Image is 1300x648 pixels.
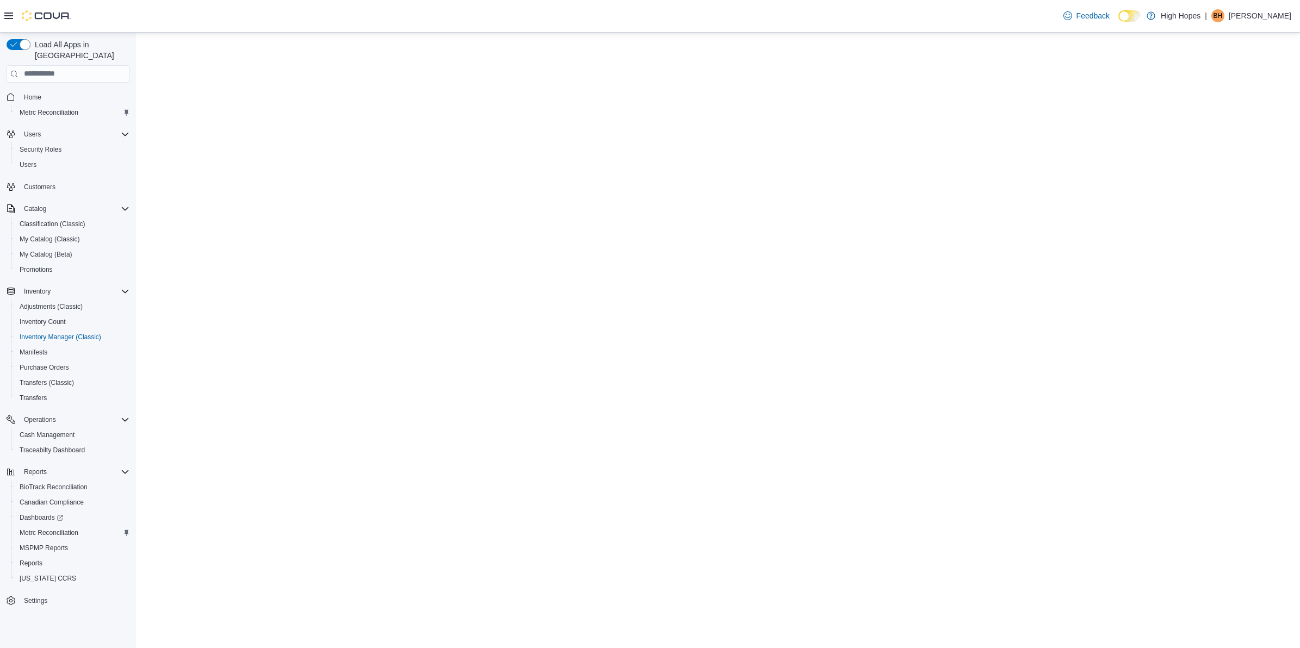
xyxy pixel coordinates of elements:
[1205,9,1207,22] p: |
[11,345,134,360] button: Manifests
[20,91,46,104] a: Home
[15,511,67,524] a: Dashboards
[11,142,134,157] button: Security Roles
[1214,9,1223,22] span: BH
[15,346,52,359] a: Manifests
[15,391,51,404] a: Transfers
[15,391,129,404] span: Transfers
[20,378,74,387] span: Transfers (Classic)
[1211,9,1224,22] div: Bridjette Holland
[22,10,71,21] img: Cova
[15,376,129,389] span: Transfers (Classic)
[20,333,101,341] span: Inventory Manager (Classic)
[20,594,129,607] span: Settings
[20,128,45,141] button: Users
[15,315,70,328] a: Inventory Count
[20,465,129,478] span: Reports
[7,85,129,637] nav: Complex example
[20,574,76,583] span: [US_STATE] CCRS
[30,39,129,61] span: Load All Apps in [GEOGRAPHIC_DATA]
[15,263,129,276] span: Promotions
[20,220,85,228] span: Classification (Classic)
[20,180,129,194] span: Customers
[20,90,129,104] span: Home
[20,498,84,507] span: Canadian Compliance
[15,361,129,374] span: Purchase Orders
[20,108,78,117] span: Metrc Reconciliation
[20,348,47,357] span: Manifests
[11,375,134,390] button: Transfers (Classic)
[11,556,134,571] button: Reports
[24,130,41,139] span: Users
[15,572,129,585] span: Washington CCRS
[15,233,129,246] span: My Catalog (Classic)
[15,572,81,585] a: [US_STATE] CCRS
[24,415,56,424] span: Operations
[20,528,78,537] span: Metrc Reconciliation
[15,428,129,441] span: Cash Management
[20,413,129,426] span: Operations
[24,204,46,213] span: Catalog
[11,495,134,510] button: Canadian Compliance
[20,431,75,439] span: Cash Management
[15,248,77,261] a: My Catalog (Beta)
[15,331,106,344] a: Inventory Manager (Classic)
[20,302,83,311] span: Adjustments (Classic)
[15,557,129,570] span: Reports
[24,183,55,191] span: Customers
[1229,9,1291,22] p: [PERSON_NAME]
[15,376,78,389] a: Transfers (Classic)
[15,300,87,313] a: Adjustments (Classic)
[20,285,55,298] button: Inventory
[15,143,66,156] a: Security Roles
[20,513,63,522] span: Dashboards
[15,158,129,171] span: Users
[15,557,47,570] a: Reports
[15,315,129,328] span: Inventory Count
[20,544,68,552] span: MSPMP Reports
[15,263,57,276] a: Promotions
[15,541,129,554] span: MSPMP Reports
[15,481,129,494] span: BioTrack Reconciliation
[15,346,129,359] span: Manifests
[2,412,134,427] button: Operations
[11,510,134,525] a: Dashboards
[20,160,36,169] span: Users
[15,217,129,230] span: Classification (Classic)
[15,331,129,344] span: Inventory Manager (Classic)
[15,511,129,524] span: Dashboards
[11,216,134,232] button: Classification (Classic)
[20,317,66,326] span: Inventory Count
[15,233,84,246] a: My Catalog (Classic)
[11,262,134,277] button: Promotions
[24,287,51,296] span: Inventory
[24,468,47,476] span: Reports
[20,594,52,607] a: Settings
[15,526,129,539] span: Metrc Reconciliation
[11,390,134,406] button: Transfers
[2,179,134,195] button: Customers
[1161,9,1200,22] p: High Hopes
[20,285,129,298] span: Inventory
[20,235,80,244] span: My Catalog (Classic)
[11,299,134,314] button: Adjustments (Classic)
[20,250,72,259] span: My Catalog (Beta)
[15,496,129,509] span: Canadian Compliance
[20,394,47,402] span: Transfers
[2,284,134,299] button: Inventory
[20,363,69,372] span: Purchase Orders
[20,128,129,141] span: Users
[2,127,134,142] button: Users
[20,559,42,568] span: Reports
[15,217,90,230] a: Classification (Classic)
[20,202,129,215] span: Catalog
[11,232,134,247] button: My Catalog (Classic)
[20,202,51,215] button: Catalog
[2,464,134,479] button: Reports
[11,314,134,329] button: Inventory Count
[2,89,134,105] button: Home
[20,180,60,194] a: Customers
[15,361,73,374] a: Purchase Orders
[24,93,41,102] span: Home
[15,481,92,494] a: BioTrack Reconciliation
